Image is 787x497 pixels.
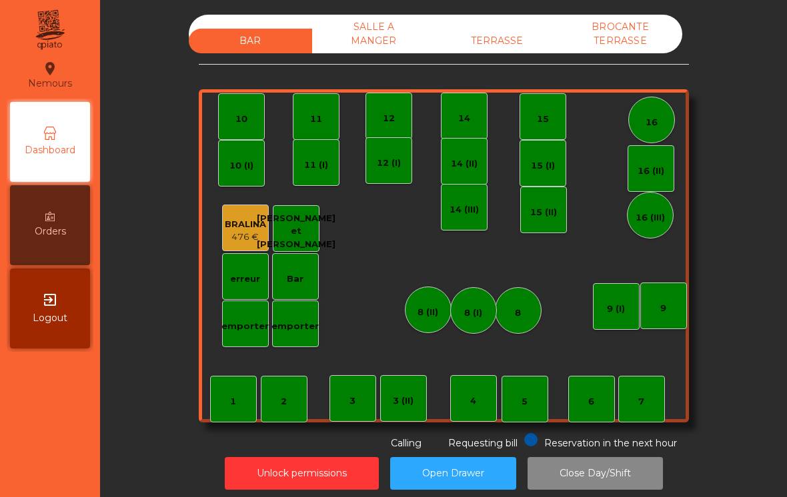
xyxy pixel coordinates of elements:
[464,306,482,320] div: 8 (I)
[607,302,625,316] div: 9 (I)
[349,394,355,408] div: 3
[390,457,516,490] button: Open Drawer
[257,212,335,251] div: [PERSON_NAME] et [PERSON_NAME]
[451,157,478,171] div: 14 (II)
[304,159,328,172] div: 11 (I)
[418,306,438,319] div: 8 (II)
[287,272,303,286] div: Bar
[229,159,253,173] div: 10 (I)
[25,143,75,157] span: Dashboard
[225,231,266,244] div: 476 €
[271,320,319,333] div: emporter
[33,7,66,53] img: qpiato
[515,306,521,320] div: 8
[544,437,677,449] span: Reservation in the next hour
[458,112,470,125] div: 14
[638,165,664,178] div: 16 (II)
[312,15,436,53] div: SALLE A MANGER
[638,395,644,408] div: 7
[281,395,287,408] div: 2
[660,302,666,315] div: 9
[33,311,67,325] span: Logout
[636,211,665,225] div: 16 (III)
[436,29,559,53] div: TERRASSE
[470,394,476,408] div: 4
[559,15,682,53] div: BROCANTE TERRASSE
[230,395,236,408] div: 1
[42,292,58,308] i: exit_to_app
[537,113,549,126] div: 15
[235,113,247,126] div: 10
[528,457,663,490] button: Close Day/Shift
[189,29,312,53] div: BAR
[522,395,528,408] div: 5
[377,157,401,170] div: 12 (I)
[28,59,72,92] div: Nemours
[35,225,66,239] span: Orders
[391,437,422,449] span: Calling
[225,218,266,231] div: BRALINA
[646,116,658,129] div: 16
[588,395,594,408] div: 6
[221,320,269,333] div: emporter
[310,113,322,126] div: 11
[530,206,557,219] div: 15 (II)
[531,159,555,173] div: 15 (I)
[230,272,260,286] div: erreur
[383,112,395,125] div: 12
[225,457,379,490] button: Unlock permissions
[42,61,58,77] i: location_on
[450,203,479,217] div: 14 (III)
[393,394,414,408] div: 3 (II)
[448,437,518,449] span: Requesting bill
